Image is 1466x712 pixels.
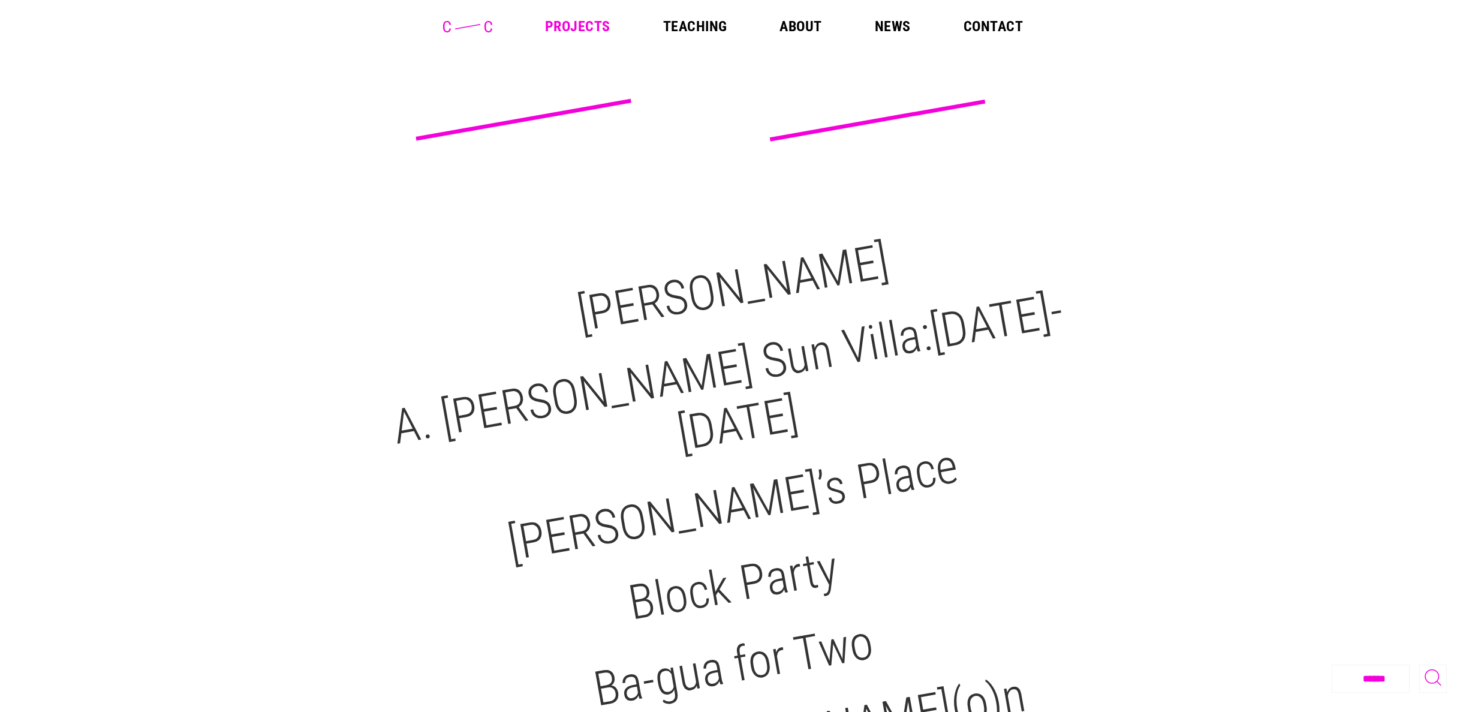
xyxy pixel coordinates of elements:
a: [PERSON_NAME]’s Place [504,438,962,573]
a: About [779,19,821,34]
a: Projects [545,19,610,34]
button: Toggle Search [1419,665,1447,693]
a: Block Party [625,539,842,632]
a: Teaching [663,19,727,34]
a: News [875,19,911,34]
nav: Main Menu [545,19,1023,34]
a: [PERSON_NAME] [573,233,893,343]
a: A. [PERSON_NAME] Sun Villa:[DATE]-[DATE] [389,282,1067,462]
a: Contact [964,19,1023,34]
